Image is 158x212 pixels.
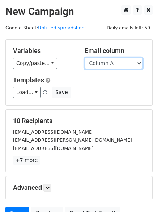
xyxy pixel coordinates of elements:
[85,47,145,55] h5: Email column
[104,24,153,32] span: Daily emails left: 50
[13,47,74,55] h5: Variables
[122,177,158,212] iframe: Chat Widget
[13,58,57,69] a: Copy/paste...
[13,137,132,143] small: [EMAIL_ADDRESS][PERSON_NAME][DOMAIN_NAME]
[13,87,41,98] a: Load...
[13,184,145,192] h5: Advanced
[13,76,44,84] a: Templates
[13,146,94,151] small: [EMAIL_ADDRESS][DOMAIN_NAME]
[13,129,94,135] small: [EMAIL_ADDRESS][DOMAIN_NAME]
[38,25,86,30] a: Untitled spreadsheet
[13,117,145,125] h5: 10 Recipients
[104,25,153,30] a: Daily emails left: 50
[5,5,153,18] h2: New Campaign
[52,87,71,98] button: Save
[13,156,40,165] a: +7 more
[5,25,86,30] small: Google Sheet:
